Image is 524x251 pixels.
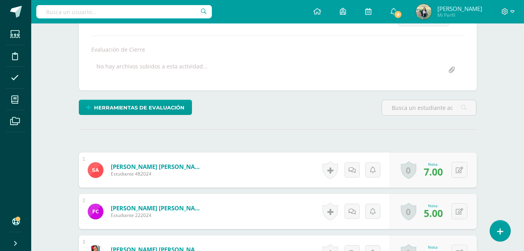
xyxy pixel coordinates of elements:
span: Herramientas de evaluación [94,100,185,115]
div: Nota: [424,203,443,208]
a: Herramientas de evaluación [79,100,192,115]
img: 3835406e901ac18643d08041c86a6c96.png [88,204,103,219]
input: Busca un usuario... [36,5,212,18]
span: 7.00 [424,165,443,178]
span: Estudiante 222024 [111,212,204,219]
a: [PERSON_NAME] [PERSON_NAME] [111,163,204,170]
a: 0 [401,161,416,179]
div: No hay archivos subidos a esta actividad... [96,63,208,78]
div: Evaluación de Cierre [88,46,467,53]
a: [PERSON_NAME] [PERSON_NAME] [111,204,204,212]
span: Estudiante 482024 [111,170,204,177]
span: 5.00 [424,206,443,220]
input: Busca un estudiante aquí... [382,100,476,115]
span: [PERSON_NAME] [437,5,482,13]
span: Mi Perfil [437,12,482,18]
a: 0 [401,203,416,221]
img: 8cc08a1ddbd8fc3ff39d803d9af12710.png [416,4,432,20]
img: 1b825a17e08a225cb0c224a19acd33b7.png [88,162,103,178]
div: Nota: [424,244,443,250]
div: Nota: [424,161,443,167]
span: 9 [394,10,402,19]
